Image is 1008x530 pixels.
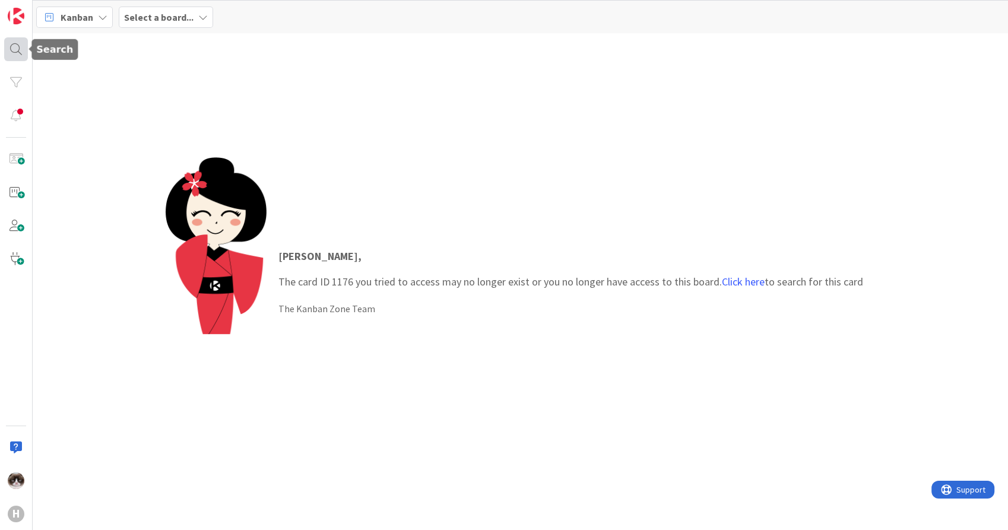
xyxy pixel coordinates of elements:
[278,302,863,316] div: The Kanban Zone Team
[278,248,863,290] p: The card ID 1176 you tried to access may no longer exist or you no longer have access to this boa...
[36,44,73,55] h5: Search
[25,2,54,16] span: Support
[722,275,765,288] a: Click here
[124,11,194,23] b: Select a board...
[8,472,24,489] img: Kv
[8,8,24,24] img: Visit kanbanzone.com
[8,506,24,522] div: H
[278,249,362,263] strong: [PERSON_NAME] ,
[61,10,93,24] span: Kanban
